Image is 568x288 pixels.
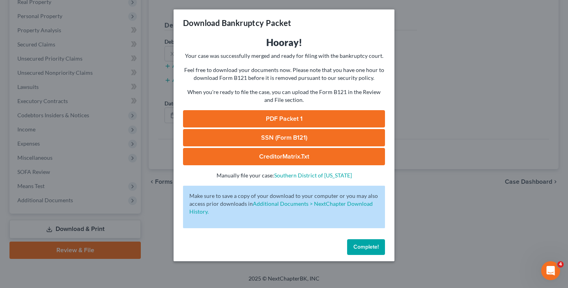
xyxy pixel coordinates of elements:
[183,129,385,146] a: SSN (Form B121)
[183,17,291,28] h3: Download Bankruptcy Packet
[183,110,385,127] a: PDF Packet 1
[189,192,379,216] p: Make sure to save a copy of your download to your computer or you may also access prior downloads in
[353,244,379,250] span: Complete!
[183,66,385,82] p: Feel free to download your documents now. Please note that you have one hour to download Form B12...
[183,172,385,179] p: Manually file your case:
[183,148,385,165] a: CreditorMatrix.txt
[347,239,385,255] button: Complete!
[183,88,385,104] p: When you're ready to file the case, you can upload the Form B121 in the Review and File section.
[557,261,564,268] span: 4
[189,200,373,215] a: Additional Documents > NextChapter Download History.
[183,52,385,60] p: Your case was successfully merged and ready for filing with the bankruptcy court.
[541,261,560,280] iframe: Intercom live chat
[274,172,352,179] a: Southern District of [US_STATE]
[183,36,385,49] h3: Hooray!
